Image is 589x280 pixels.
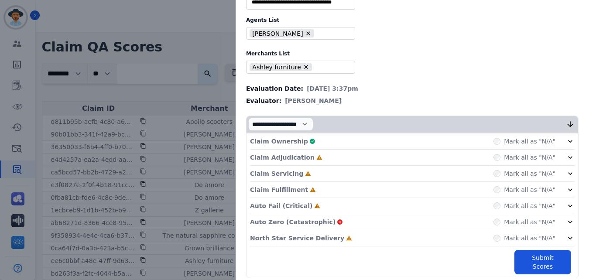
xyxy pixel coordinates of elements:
span: [PERSON_NAME] [285,96,342,105]
p: Auto Fail (Critical) [250,201,312,210]
label: Agents List [246,17,579,24]
label: Mark all as "N/A" [504,218,555,226]
label: Mark all as "N/A" [504,153,555,162]
span: [DATE] 3:37pm [307,84,358,93]
p: North Star Service Delivery [250,234,344,242]
p: Claim Ownership [250,137,308,146]
label: Mark all as "N/A" [504,201,555,210]
div: Evaluation Date: [246,84,579,93]
p: Auto Zero (Catastrophic) [250,218,336,226]
button: Remove Ashley furniture [303,64,309,70]
label: Mark all as "N/A" [504,234,555,242]
li: [PERSON_NAME] [250,29,315,38]
button: Submit Scores [514,250,571,274]
p: Claim Fulfillment [250,185,308,194]
label: Merchants List [246,50,579,57]
label: Mark all as "N/A" [504,185,555,194]
button: Remove Katherine Godley [305,30,312,37]
label: Mark all as "N/A" [504,137,555,146]
ul: selected options [248,62,349,72]
li: Ashley furniture [250,63,312,72]
ul: selected options [248,28,349,39]
div: Evaluator: [246,96,579,105]
p: Claim Adjudication [250,153,315,162]
label: Mark all as "N/A" [504,169,555,178]
p: Claim Servicing [250,169,303,178]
